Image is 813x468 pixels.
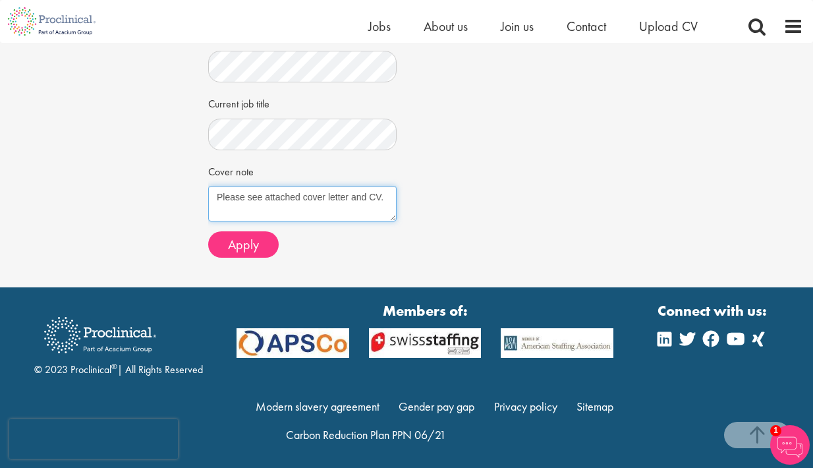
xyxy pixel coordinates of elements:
[770,425,810,465] img: Chatbot
[770,425,781,436] span: 1
[256,399,379,414] a: Modern slavery agreement
[237,301,613,321] strong: Members of:
[491,328,623,358] img: APSCo
[227,328,359,358] img: APSCo
[228,236,259,253] span: Apply
[368,18,391,35] a: Jobs
[576,399,613,414] a: Sitemap
[34,307,203,378] div: © 2023 Proclinical | All Rights Reserved
[111,361,117,372] sup: ®
[501,18,534,35] a: Join us
[208,231,279,258] button: Apply
[9,419,178,459] iframe: reCAPTCHA
[494,399,557,414] a: Privacy policy
[359,328,491,358] img: APSCo
[208,160,254,180] label: Cover note
[286,427,446,442] a: Carbon Reduction Plan PPN 06/21
[658,301,770,321] strong: Connect with us:
[567,18,606,35] a: Contact
[34,308,166,363] img: Proclinical Recruitment
[424,18,468,35] a: About us
[208,92,269,112] label: Current job title
[639,18,698,35] a: Upload CV
[399,399,474,414] a: Gender pay gap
